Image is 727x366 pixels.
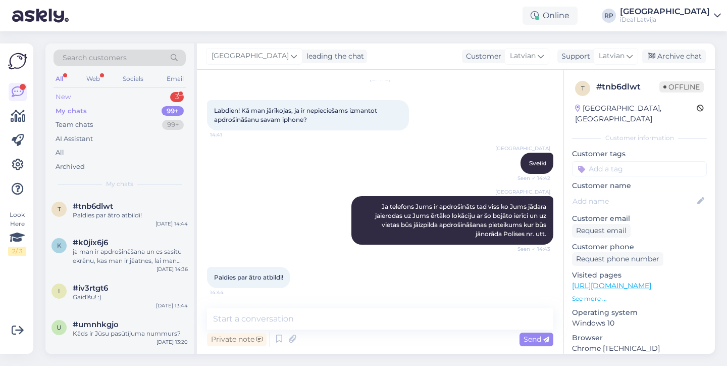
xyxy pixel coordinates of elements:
[157,338,188,346] div: [DATE] 13:20
[495,145,550,152] span: [GEOGRAPHIC_DATA]
[157,265,188,273] div: [DATE] 14:36
[572,343,707,354] p: Chrome [TECHNICAL_ID]
[572,180,707,191] p: Customer name
[73,247,188,265] div: ja man ir apdrošināšana un es sasitu ekrānu, kas man ir jāatnes, lai man salabotu ekrānu?
[8,247,26,256] div: 2 / 3
[572,242,707,252] p: Customer phone
[524,335,549,344] span: Send
[56,148,64,158] div: All
[207,333,267,346] div: Private note
[121,72,145,85] div: Socials
[54,72,65,85] div: All
[214,107,379,123] span: Labdien! Kā man jārīkojas, ja ir nepieciešams izmantot apdrošināšanu savam iphone?
[57,242,62,249] span: k
[573,196,695,207] input: Add name
[58,287,60,295] span: i
[462,51,501,62] div: Customer
[581,84,585,92] span: t
[572,294,707,303] p: See more ...
[620,8,721,24] a: [GEOGRAPHIC_DATA]iDeal Latvija
[557,51,590,62] div: Support
[602,9,616,23] div: RP
[56,120,93,130] div: Team chats
[214,273,283,281] span: Paldies par ātro atbildi!
[512,174,550,182] span: Seen ✓ 14:42
[57,324,62,331] span: u
[84,72,102,85] div: Web
[156,302,188,309] div: [DATE] 13:44
[575,103,697,124] div: [GEOGRAPHIC_DATA], [GEOGRAPHIC_DATA]
[572,252,663,266] div: Request phone number
[572,281,651,290] a: [URL][DOMAIN_NAME]
[63,53,127,63] span: Search customers
[8,210,26,256] div: Look Here
[599,51,625,62] span: Latvian
[375,203,548,238] span: Ja telefons Jums ir apdrošināts tad viss ko Jums jādara jaierodas uz Jums ērtāko lokāciju ar šo b...
[165,72,186,85] div: Email
[212,51,289,62] span: [GEOGRAPHIC_DATA]
[529,159,546,167] span: Sveiki
[572,149,707,159] p: Customer tags
[73,284,108,293] span: #iv3rtgt6
[162,106,184,116] div: 99+
[58,205,61,213] span: t
[596,81,659,93] div: # tnb6dlwt
[523,7,578,25] div: Online
[572,161,707,176] input: Add a tag
[162,120,184,130] div: 99+
[8,52,27,71] img: Askly Logo
[510,51,536,62] span: Latvian
[572,333,707,343] p: Browser
[73,293,188,302] div: Gaidīšu! :)
[620,8,710,16] div: [GEOGRAPHIC_DATA]
[56,134,93,144] div: AI Assistant
[106,179,133,189] span: My chats
[210,131,248,139] span: 14:41
[572,307,707,318] p: Operating system
[73,238,108,247] span: #k0jix6j6
[572,318,707,329] p: Windows 10
[155,220,188,227] div: [DATE] 14:44
[56,106,87,116] div: My chats
[495,188,550,196] span: [GEOGRAPHIC_DATA]
[572,270,707,281] p: Visited pages
[73,202,113,211] span: #tnb6dlwt
[73,211,188,220] div: Paldies par ātro atbildi!
[73,320,119,329] span: #umnhkgjo
[572,224,631,238] div: Request email
[302,51,364,62] div: leading the chat
[512,245,550,253] span: Seen ✓ 14:43
[572,133,707,143] div: Customer information
[210,289,248,296] span: 14:44
[620,16,710,24] div: iDeal Latvija
[170,92,184,102] div: 3
[56,92,71,102] div: New
[73,329,188,338] div: Kāds ir Jūsu pasūtījuma nummurs?
[659,81,704,93] span: Offline
[56,162,85,172] div: Archived
[572,213,707,224] p: Customer email
[642,50,706,63] div: Archive chat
